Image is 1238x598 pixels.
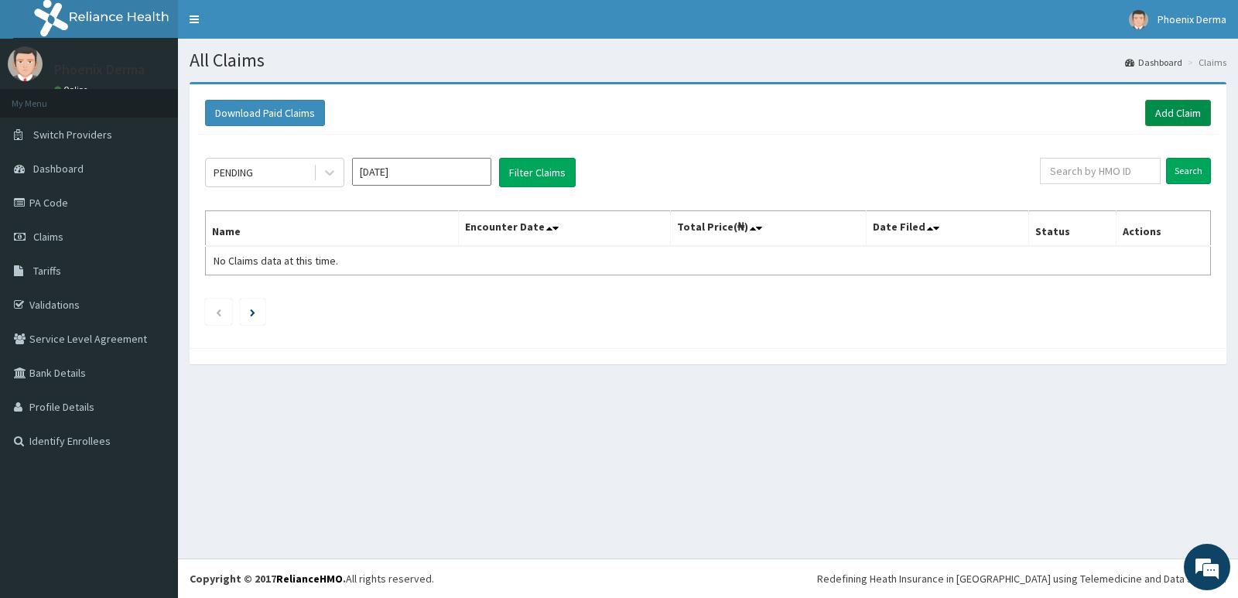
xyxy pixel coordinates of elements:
[817,571,1226,586] div: Redefining Heath Insurance in [GEOGRAPHIC_DATA] using Telemedicine and Data Science!
[54,84,91,95] a: Online
[1184,56,1226,69] li: Claims
[8,46,43,81] img: User Image
[214,165,253,180] div: PENDING
[1040,158,1161,184] input: Search by HMO ID
[33,230,63,244] span: Claims
[215,305,222,319] a: Previous page
[250,305,255,319] a: Next page
[1028,211,1116,247] th: Status
[1125,56,1182,69] a: Dashboard
[1116,211,1210,247] th: Actions
[499,158,576,187] button: Filter Claims
[33,162,84,176] span: Dashboard
[178,559,1238,598] footer: All rights reserved.
[1145,100,1211,126] a: Add Claim
[214,254,338,268] span: No Claims data at this time.
[1166,158,1211,184] input: Search
[459,211,670,247] th: Encounter Date
[206,211,459,247] th: Name
[33,264,61,278] span: Tariffs
[867,211,1029,247] th: Date Filed
[670,211,866,247] th: Total Price(₦)
[190,50,1226,70] h1: All Claims
[54,63,145,77] p: Phoenix Derma
[352,158,491,186] input: Select Month and Year
[276,572,343,586] a: RelianceHMO
[33,128,112,142] span: Switch Providers
[190,572,346,586] strong: Copyright © 2017 .
[1129,10,1148,29] img: User Image
[1158,12,1226,26] span: Phoenix Derma
[205,100,325,126] button: Download Paid Claims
